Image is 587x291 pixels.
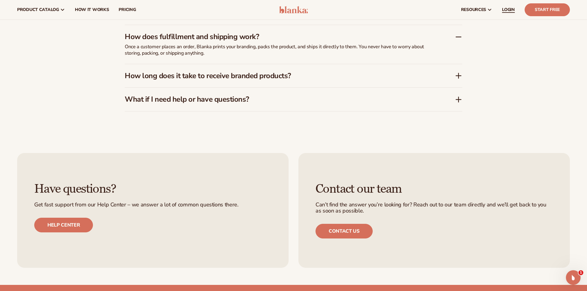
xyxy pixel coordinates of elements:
p: Get fast support from our Help Center – we answer a lot of common questions there. [34,202,271,208]
a: Help center [34,218,93,232]
h3: Have questions? [34,182,271,196]
a: Contact us [316,224,373,238]
p: Can’t find the answer you’re looking for? Reach out to our team directly and we’ll get back to yo... [316,202,553,214]
h3: How does fulfillment and shipping work? [125,32,437,41]
img: logo [279,6,308,13]
p: Once a customer places an order, Blanka prints your branding, packs the product, and ships it dir... [125,44,430,56]
span: LOGIN [502,7,515,12]
a: Start Free [525,3,570,16]
span: resources [461,7,486,12]
h3: How long does it take to receive branded products? [125,71,437,80]
span: product catalog [17,7,59,12]
span: 1 [578,270,583,275]
iframe: Intercom live chat [566,270,581,285]
span: How It Works [75,7,109,12]
h3: What if I need help or have questions? [125,95,437,104]
h3: Contact our team [316,182,553,196]
span: pricing [119,7,136,12]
